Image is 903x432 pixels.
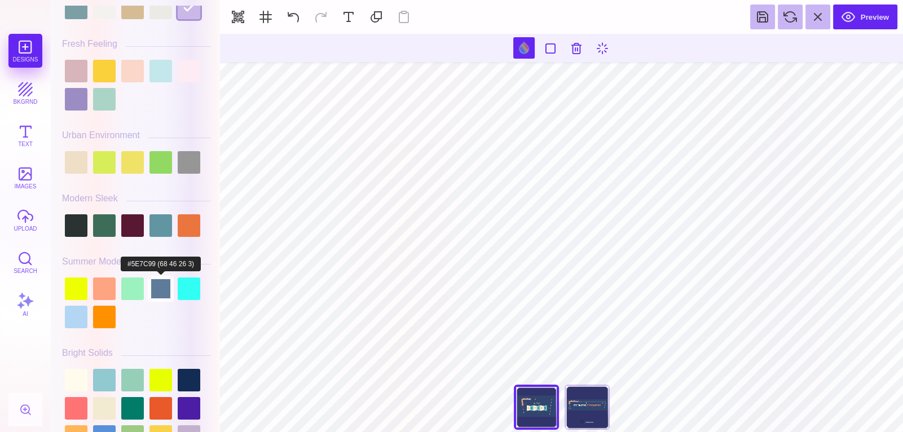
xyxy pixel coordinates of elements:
button: bkgrnd [8,76,42,110]
button: images [8,161,42,195]
div: Fresh Feeling [62,39,117,49]
div: Bright Solids [62,348,113,358]
button: upload [8,203,42,237]
button: Preview [833,5,897,29]
div: Summer Mode [62,257,121,267]
button: AI [8,288,42,321]
button: Text [8,118,42,152]
div: Urban Environment [62,130,140,140]
div: Modern Sleek [62,193,118,204]
button: Search [8,245,42,279]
